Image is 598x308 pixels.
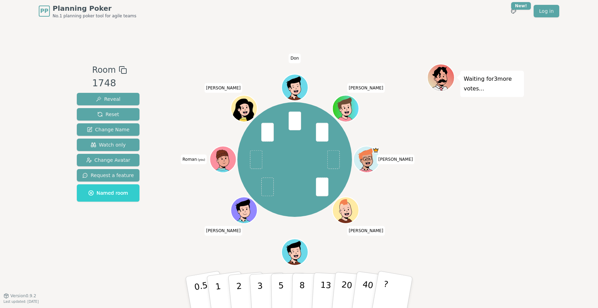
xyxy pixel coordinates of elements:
button: Reset [77,108,139,121]
span: Reveal [96,96,120,103]
span: No.1 planning poker tool for agile teams [53,13,136,19]
button: Request a feature [77,169,139,182]
span: Click to change your name [347,226,385,236]
button: Watch only [77,139,139,151]
span: Change Name [87,126,129,133]
span: Change Avatar [86,157,130,164]
a: PPPlanning PokerNo.1 planning poker tool for agile teams [39,3,136,19]
span: Click to change your name [347,83,385,93]
a: Log in [534,5,559,17]
p: Waiting for 3 more votes... [464,74,520,94]
span: Last updated: [DATE] [3,300,39,303]
button: Named room [77,184,139,202]
button: Reveal [77,93,139,105]
span: Planning Poker [53,3,136,13]
button: Click to change your avatar [210,147,235,172]
button: Change Avatar [77,154,139,166]
span: Watch only [91,141,126,148]
span: Named room [88,190,128,196]
button: New! [507,5,520,17]
span: Reset [97,111,119,118]
span: Click to change your name [204,83,242,93]
button: Version0.9.2 [3,293,36,299]
div: 1748 [92,76,127,90]
span: PP [40,7,48,15]
span: Room [92,64,116,76]
span: Version 0.9.2 [10,293,36,299]
div: New! [511,2,531,10]
button: Change Name [77,123,139,136]
span: (you) [197,158,205,161]
span: James is the host [372,147,379,153]
span: Click to change your name [377,155,415,164]
span: Click to change your name [204,226,242,236]
span: Click to change your name [181,155,207,164]
span: Click to change your name [289,53,300,63]
span: Request a feature [82,172,134,179]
